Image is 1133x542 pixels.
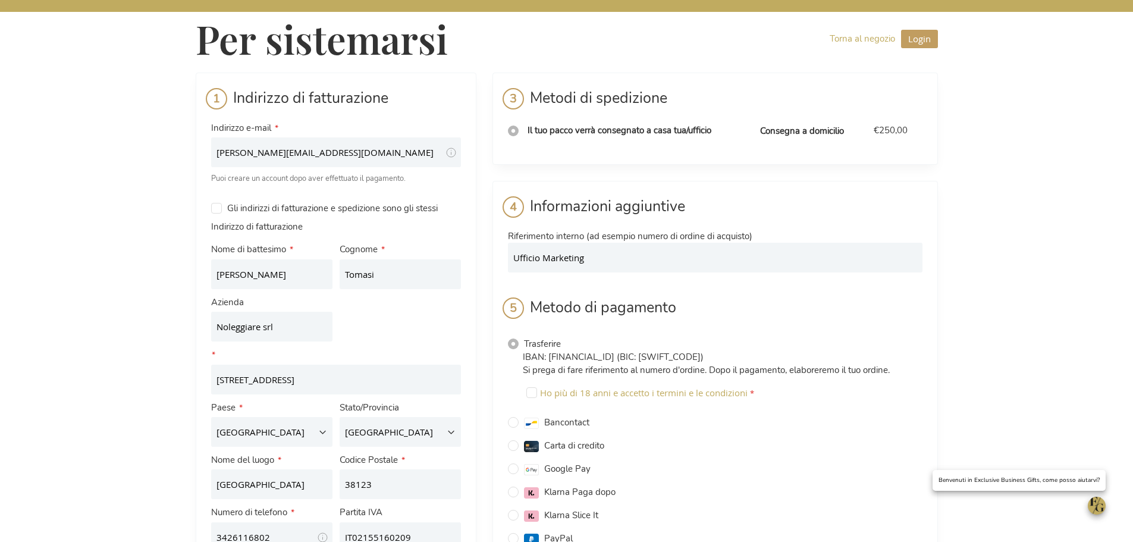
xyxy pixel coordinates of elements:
[524,418,539,429] img: bancontact.svg
[340,402,399,413] font: Stato/Provincia
[524,464,539,475] img: googlepay.svg
[211,402,236,413] font: Paese
[340,506,382,518] font: Partita IVA
[540,387,748,399] font: Ho più di 18 anni e accetto i termini e le condizioni
[211,454,274,466] font: Nome del luogo
[524,510,539,522] img: klarnasliceit.svg
[233,88,388,108] font: Indirizzo di fatturazione
[211,173,406,184] font: Puoi creare un account dopo aver effettuato il pagamento.
[524,338,561,350] font: Trasferire
[874,124,908,136] font: €250,00
[524,441,539,452] img: creditcard.svg
[211,506,287,518] font: Numero di telefono
[523,364,890,376] font: Si prega di fare riferimento al numero d'ordine. Dopo il pagamento, elaboreremo il tuo ordine.
[340,243,378,255] font: Cognome
[528,124,711,136] font: Il tuo pacco verrà consegnato a casa tua/ufficio
[211,122,271,134] font: Indirizzo e-mail
[760,124,844,136] font: Consegna a domicilio
[901,30,938,48] button: Login
[524,487,539,499] img: klarnapaylater.svg
[211,243,286,255] font: Nome di battesimo
[544,463,591,475] font: Google Pay
[523,351,704,363] font: IBAN: [FINANCIAL_ID] (BIC: [SWIFT_CODE])
[508,230,752,242] font: Riferimento interno (ad esempio numero di ordine di acquisto)
[196,13,448,64] font: Per sistemarsi
[530,88,667,108] font: Metodi di spedizione
[530,196,685,217] font: Informazioni aggiuntive
[211,221,303,233] font: Indirizzo di fatturazione
[544,416,589,428] font: Bancontact
[544,486,616,498] font: Klarna Paga dopo
[340,454,398,466] font: Codice Postale
[830,33,895,45] a: Torna al negozio
[530,297,676,318] font: Metodo di pagamento
[544,440,604,452] font: Carta di credito
[908,33,931,45] font: Login
[211,296,244,308] font: Azienda
[227,202,438,214] font: Gli indirizzi di fatturazione e spedizione sono gli stessi
[544,509,598,521] font: Klarna Slice It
